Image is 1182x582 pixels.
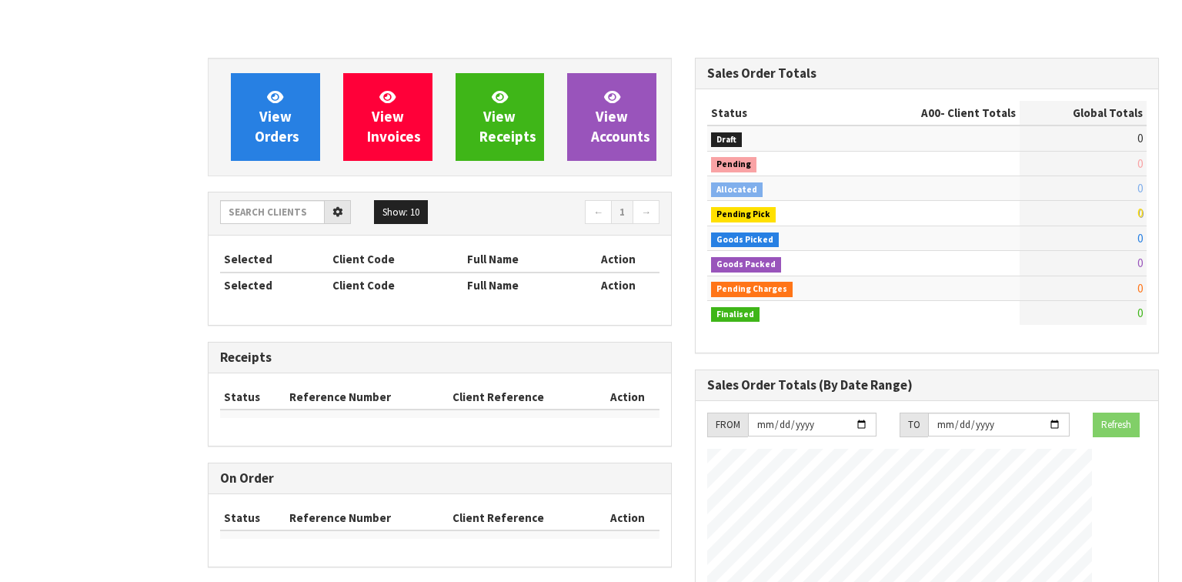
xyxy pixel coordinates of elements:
span: 0 [1137,281,1143,296]
span: 0 [1137,156,1143,171]
span: Goods Picked [711,232,779,248]
nav: Page navigation [451,200,659,227]
button: Show: 10 [374,200,428,225]
h3: Sales Order Totals [707,66,1147,81]
span: 0 [1137,181,1143,196]
a: ViewReceipts [456,73,545,161]
th: Reference Number [285,385,449,410]
th: Full Name [463,273,578,297]
span: Pending Charges [711,282,793,297]
th: Selected [220,273,329,297]
th: Global Totals [1020,101,1147,125]
h3: Sales Order Totals (By Date Range) [707,378,1147,393]
span: View Orders [255,88,299,145]
span: Finalised [711,307,760,323]
a: ViewOrders [231,73,320,161]
span: 0 [1137,131,1143,145]
th: Selected [220,247,329,272]
h3: Receipts [220,350,659,365]
button: Refresh [1093,413,1140,437]
span: A00 [921,105,940,120]
span: Goods Packed [711,257,781,273]
input: Search clients [220,200,325,224]
a: → [633,200,659,225]
span: Pending Pick [711,207,776,222]
span: View Receipts [479,88,536,145]
th: Client Code [329,273,464,297]
th: Status [707,101,853,125]
th: Status [220,385,285,410]
span: Draft [711,132,742,148]
th: Action [596,385,659,410]
th: Action [596,506,659,530]
h3: On Order [220,471,659,486]
th: Client Code [329,247,464,272]
th: Status [220,506,285,530]
a: ViewAccounts [567,73,656,161]
th: Client Reference [449,385,596,410]
th: Reference Number [285,506,449,530]
span: 0 [1137,231,1143,246]
a: ViewInvoices [343,73,432,161]
span: 0 [1137,206,1143,220]
span: Allocated [711,182,763,198]
a: ← [585,200,612,225]
th: Action [578,273,659,297]
th: Client Reference [449,506,596,530]
span: View Invoices [367,88,421,145]
div: FROM [707,413,748,437]
span: View Accounts [591,88,650,145]
th: - Client Totals [853,101,1020,125]
th: Full Name [463,247,578,272]
th: Action [578,247,659,272]
div: TO [900,413,928,437]
a: 1 [611,200,633,225]
span: 0 [1137,306,1143,320]
span: Pending [711,157,756,172]
span: 0 [1137,256,1143,270]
